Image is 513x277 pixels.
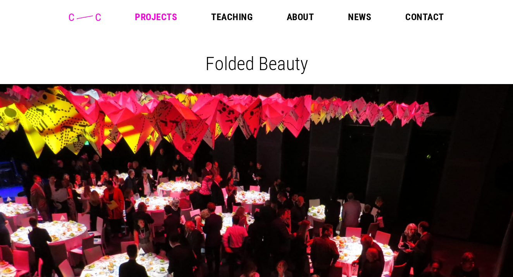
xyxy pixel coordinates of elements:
a: Contact [405,12,444,22]
h1: Folded Beauty [6,53,507,75]
nav: Main Menu [135,12,444,22]
a: About [287,12,314,22]
a: Teaching [211,12,253,22]
a: Projects [135,12,177,22]
a: News [348,12,371,22]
